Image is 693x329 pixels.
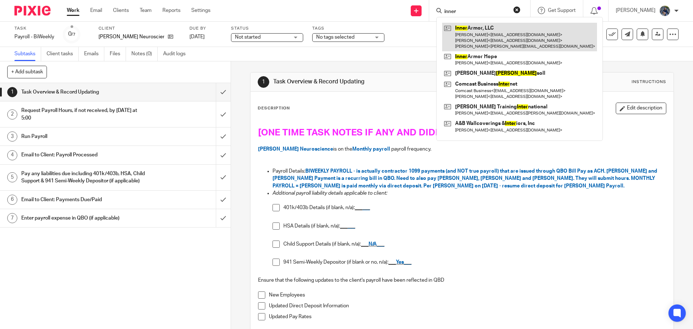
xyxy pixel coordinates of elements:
[162,7,180,14] a: Reports
[369,242,384,247] span: N/A___
[7,213,17,223] div: 7
[14,33,54,40] div: Payroll - BiWeekly
[67,7,79,14] a: Work
[71,33,75,36] small: /7
[113,7,129,14] a: Clients
[355,205,362,210] u: ___
[21,213,146,224] h1: Enter payroll expense in QBO (if applicable)
[283,259,666,266] p: 941 Semi-Weekly Depositor (if blank or no, n/a):
[258,146,666,153] p: is on the payroll frequency.
[21,105,146,124] h1: Request Payroll Hours, if not received, by [DATE] at 5:00
[14,26,54,31] label: Task
[14,6,51,16] img: Pixie
[140,7,152,14] a: Team
[258,128,526,137] span: [ONE TIME TASK NOTES IF ANY AND DIDN'T USE NOTES TAB]
[269,313,666,320] p: Updated Pay Rates
[99,26,180,31] label: Client
[68,30,75,38] div: 0
[273,78,478,86] h1: Task Overview & Record Updating
[273,191,387,196] em: Additional payroll liability details applicable to client:
[258,76,269,88] div: 1
[388,260,396,265] u: ___
[616,7,655,14] p: [PERSON_NAME]
[131,47,158,61] a: Notes (0)
[231,26,303,31] label: Status
[273,169,658,189] span: BIWEEKLY PAYROLL - is actually contractor 1099 payments (and NOT true payroll) that are issued th...
[235,35,261,40] span: Not started
[7,131,17,142] div: 3
[7,87,17,97] div: 1
[189,34,205,39] span: [DATE]
[191,7,210,14] a: Settings
[283,241,666,248] p: Child Support Details (if blank, n/a):
[269,291,666,299] p: New Employees
[352,147,390,152] span: Monthly payroll
[513,6,520,13] button: Clear
[189,26,222,31] label: Due by
[632,79,666,85] div: Instructions
[444,9,509,15] input: Search
[283,204,666,211] p: 401k/403b Details (if blank, n/a):
[269,302,666,309] p: Updated Direct Deposit Information
[21,194,146,205] h1: Email to Client: Payments Due/Paid
[21,87,146,98] h1: Task Overview & Record Updating
[21,150,146,160] h1: Email to Client: Payroll Processed
[340,224,348,229] u: ___
[258,147,333,152] span: [PERSON_NAME] Neuroscience
[7,66,47,78] button: + Add subtask
[21,131,146,142] h1: Run Payroll
[312,26,384,31] label: Tags
[99,33,164,40] p: [PERSON_NAME] Neuroscience
[7,172,17,182] div: 5
[283,222,666,230] p: HSA Details (if blank, n/a):
[47,47,79,61] a: Client tasks
[7,195,17,205] div: 6
[361,242,369,247] u: ___
[396,260,411,265] span: Yes___
[84,47,104,61] a: Emails
[7,109,17,120] div: 2
[548,8,576,13] span: Get Support
[7,150,17,160] div: 4
[258,105,290,111] p: Description
[258,277,666,284] p: Ensure that the following updates to the client's payroll have been reflected in QBD
[110,47,126,61] a: Files
[14,47,41,61] a: Subtasks
[659,5,671,17] img: 20210918_184149%20(2).jpg
[273,168,666,190] p: Payroll Details:
[616,103,666,114] button: Edit description
[163,47,191,61] a: Audit logs
[316,35,354,40] span: No tags selected
[21,168,146,187] h1: Pay any liabilities due including 401k/403b, HSA, Child Support & 941 Semi-Weekly Depositor (if a...
[348,224,355,229] span: ___
[362,205,370,210] span: ___
[90,7,102,14] a: Email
